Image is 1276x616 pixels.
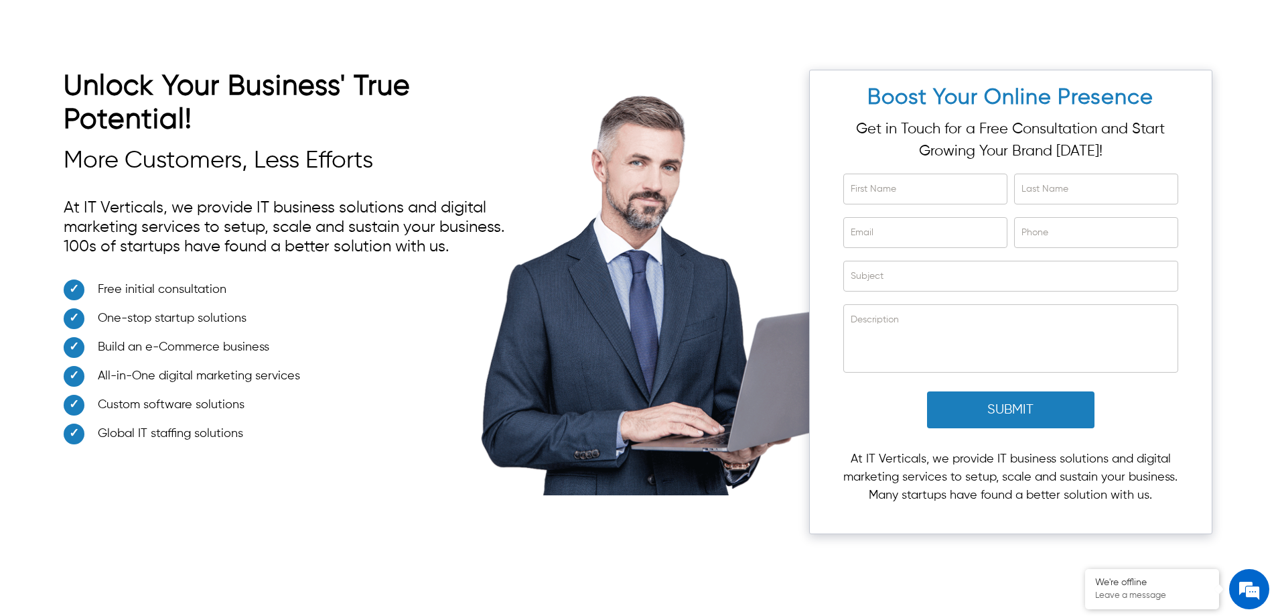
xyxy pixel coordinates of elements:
[1095,577,1209,589] div: We're offline
[1095,591,1209,601] p: Leave a message
[98,310,246,328] span: One-stop startup solutions
[196,413,243,431] em: Submit
[64,192,523,263] p: At IT Verticals, we provide IT business solutions and digital marketing services to setup, scale ...
[98,281,226,299] span: Free initial consultation
[98,367,300,385] span: All-in-One digital marketing services
[843,450,1178,505] p: At IT Verticals, we provide IT business solutions and digital marketing services to setup, scale ...
[64,147,523,176] h3: More Customers, Less Efforts
[220,7,252,39] div: Minimize live chat window
[28,169,234,304] span: We are offline. Please leave us a message.
[98,425,243,443] span: Global IT staffing solutions
[98,338,269,357] span: Build an e-Commerce business
[70,75,225,93] div: Leave a message
[98,396,244,414] span: Custom software solutions
[23,80,56,88] img: logo_Zg8I0qSkbAqR2WFHt3p6CTuqpyXMFPubPcD2OT02zFN43Cy9FUNNG3NEPhM_Q1qe_.png
[835,77,1186,119] h2: Boost Your Online Presence
[927,391,1094,428] button: Submit
[92,352,102,360] img: salesiqlogo_leal7QplfZFryJ6FIlVepeu7OftD7mt8q6exU6-34PB8prfIgodN67KcxXM9Y7JQ_.png
[7,366,255,413] textarea: Type your message and click 'Submit'
[105,351,170,361] em: Driven by SalesIQ
[843,119,1178,163] p: Get in Touch for a Free Consultation and Start Growing Your Brand [DATE]!
[64,70,523,143] h2: Unlock Your Business' True Potential!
